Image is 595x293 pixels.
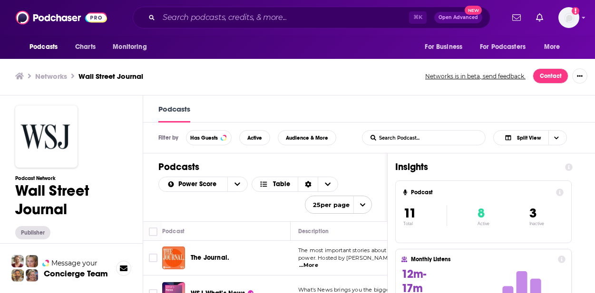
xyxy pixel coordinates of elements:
button: Choose View [493,130,567,145]
h1: Wall Street Journal [15,181,127,218]
span: The Journal. [191,254,229,262]
span: More [544,40,560,54]
span: For Podcasters [480,40,526,54]
p: Inactive [529,221,544,226]
span: Logged in as kirstycam [558,7,579,28]
span: For Business [425,40,462,54]
img: Podchaser - Follow, Share and Rate Podcasts [16,9,107,27]
a: Show notifications dropdown [508,9,525,26]
h2: Choose View [493,130,580,145]
span: Charts [75,40,96,54]
span: Audience & More [286,135,328,141]
span: ...More [299,262,318,269]
button: Publisher [15,226,50,239]
button: open menu [227,177,247,191]
a: The Journal. [191,253,229,263]
span: Split View [517,135,541,141]
span: The most important stories about money, business and [298,247,443,254]
img: The Journal. [162,246,185,269]
h3: Concierge Team [44,269,108,278]
span: Podcasts [29,40,58,54]
a: Wall Street Journal [78,72,143,81]
div: Search podcasts, credits, & more... [133,7,490,28]
button: Has Guests [186,130,232,145]
span: Power Score [178,181,220,188]
span: power. Hosted by [PERSON_NAME] and [PERSON_NAME] [298,255,453,261]
span: New [465,6,482,15]
a: Charts [69,38,101,56]
button: open menu [159,181,227,188]
span: Open Advanced [439,15,478,20]
a: Networks [35,72,67,81]
div: Podcast [162,226,185,237]
a: Podcasts [158,104,190,123]
h4: Monthly Listens [411,256,554,263]
h1: Insights [395,161,557,173]
h4: Podcast [411,189,552,196]
h2: Choose List sort [158,177,248,192]
button: Audience & More [278,130,336,145]
button: open menu [305,196,372,214]
h3: Podcast Network [15,175,127,181]
span: Active [247,135,262,141]
span: Monitoring [113,40,146,54]
button: Show profile menu [558,7,579,28]
button: Choose View [252,177,339,192]
button: open menu [537,38,572,56]
span: 3 [529,205,536,221]
button: Networks is in beta, send feedback. [422,72,529,80]
button: open menu [106,38,159,56]
h3: Filter by [158,134,178,141]
button: open menu [474,38,539,56]
span: Has Guests [190,135,218,141]
button: open menu [23,38,70,56]
div: Sort Direction [298,177,318,191]
span: Toggle select row [149,254,157,262]
span: ⌘ K [409,11,427,24]
span: Table [273,181,290,188]
img: Jules Profile [26,255,38,267]
a: Show notifications dropdown [532,9,547,26]
span: What's News brings you the biggest news of the day, from [298,286,454,293]
a: Contact [533,68,568,84]
button: Active [239,130,270,145]
span: 8 [478,205,485,221]
svg: Add a profile image [572,7,579,15]
input: Search podcasts, credits, & more... [159,10,409,25]
img: Wall Street Journal logo [15,105,78,168]
h1: Podcasts [158,161,372,173]
img: User Profile [558,7,579,28]
span: Message your [51,258,98,268]
span: 25 per page [305,198,350,212]
p: Active [478,221,489,226]
span: 11 [403,205,416,221]
button: Show More Button [572,68,587,84]
p: Total [403,221,447,226]
img: Barbara Profile [26,269,38,282]
button: Open AdvancedNew [434,12,482,23]
img: Jon Profile [11,269,24,282]
div: Description [298,226,329,237]
img: Sydney Profile [11,255,24,267]
button: open menu [418,38,474,56]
